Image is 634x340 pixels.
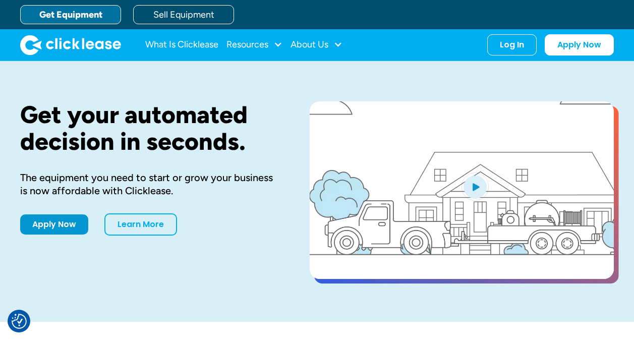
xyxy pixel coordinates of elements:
img: Blue play button logo on a light blue circular background [462,173,489,201]
button: Consent Preferences [12,314,27,329]
div: About Us [291,35,342,55]
a: open lightbox [310,101,614,279]
div: Log In [500,40,524,50]
a: Apply Now [20,214,88,235]
div: The equipment you need to start or grow your business is now affordable with Clicklease. [20,171,277,197]
a: Learn More [104,213,177,236]
img: Revisit consent button [12,314,27,329]
a: Apply Now [545,34,614,55]
a: Get Equipment [20,5,121,24]
a: Sell Equipment [133,5,234,24]
a: What Is Clicklease [145,35,218,55]
a: home [20,35,121,55]
img: Clicklease logo [20,35,121,55]
div: Resources [226,35,282,55]
h1: Get your automated decision in seconds. [20,101,277,155]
